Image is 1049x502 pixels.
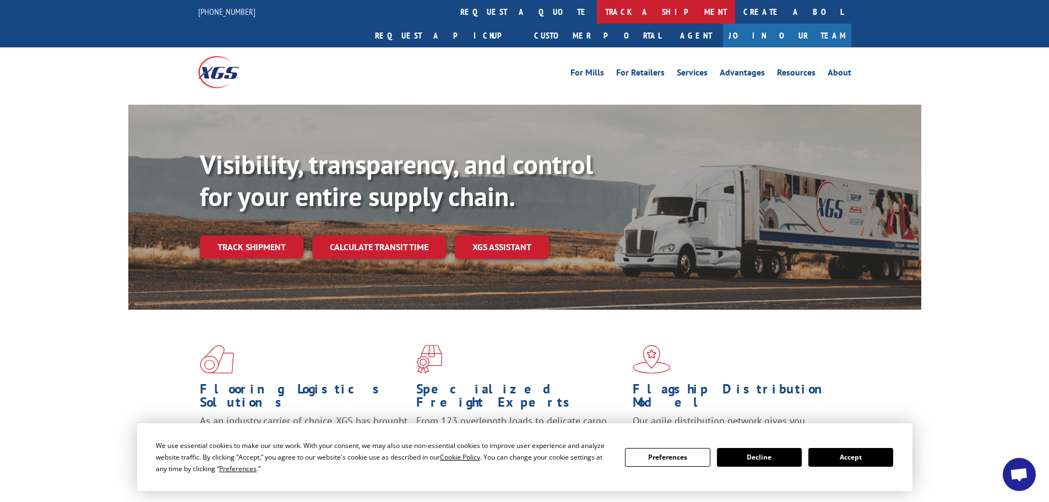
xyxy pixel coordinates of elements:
[440,452,480,462] span: Cookie Policy
[416,382,624,414] h1: Specialized Freight Experts
[723,24,851,47] a: Join Our Team
[526,24,669,47] a: Customer Portal
[416,345,442,374] img: xgs-icon-focused-on-flooring-red
[200,414,407,454] span: As an industry carrier of choice, XGS has brought innovation and dedication to flooring logistics...
[570,68,604,80] a: For Mills
[720,68,765,80] a: Advantages
[669,24,723,47] a: Agent
[1003,458,1036,491] div: Open chat
[616,68,665,80] a: For Retailers
[633,345,671,374] img: xgs-icon-flagship-distribution-model-red
[717,448,802,467] button: Decline
[200,235,303,258] a: Track shipment
[219,464,257,473] span: Preferences
[633,382,841,414] h1: Flagship Distribution Model
[200,345,234,374] img: xgs-icon-total-supply-chain-intelligence-red
[777,68,816,80] a: Resources
[200,382,408,414] h1: Flooring Logistics Solutions
[633,414,835,440] span: Our agile distribution network gives you nationwide inventory management on demand.
[137,423,912,491] div: Cookie Consent Prompt
[312,235,446,259] a: Calculate transit time
[200,147,593,213] b: Visibility, transparency, and control for your entire supply chain.
[416,414,624,463] p: From 123 overlength loads to delicate cargo, our experienced staff knows the best way to move you...
[367,24,526,47] a: Request a pickup
[455,235,549,259] a: XGS ASSISTANT
[677,68,708,80] a: Services
[808,448,893,467] button: Accept
[828,68,851,80] a: About
[198,6,256,17] a: [PHONE_NUMBER]
[156,440,612,474] div: We use essential cookies to make our site work. With your consent, we may also use non-essential ...
[625,448,710,467] button: Preferences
